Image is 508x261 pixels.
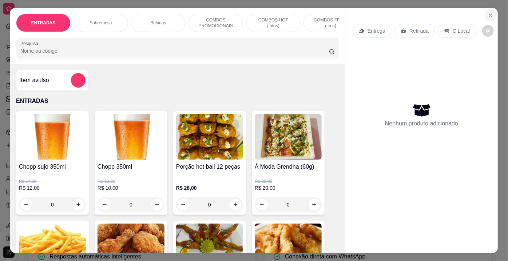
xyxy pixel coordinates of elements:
[255,178,322,184] p: R$ 25,00
[150,20,166,26] p: Bebidas
[20,40,41,47] label: Pesquisa
[20,199,32,210] button: decrease-product-quantity
[16,97,339,105] p: ENTRADAS
[485,9,496,21] button: Close
[195,17,237,29] p: COMBOS PROMOCIONAIS
[19,178,86,184] p: R$ 14,00
[309,199,320,210] button: increase-product-quantity
[73,199,84,210] button: increase-product-quantity
[453,27,470,35] p: C.Local
[90,20,112,26] p: Sobremesa
[99,199,111,210] button: decrease-product-quantity
[98,178,164,184] p: R$ 12,00
[19,184,86,192] p: R$ 12,00
[256,199,268,210] button: decrease-product-quantity
[310,17,352,29] p: COMBOS FRIOS (crus)
[176,162,243,171] h4: Porção hot ball 12 peças
[176,184,243,192] p: R$ 28,00
[385,119,458,128] p: Nenhum produto adicionado
[255,162,322,171] h4: À Moda Grendha (60g)
[19,114,86,160] img: product-image
[368,27,385,35] p: Entrega
[98,184,164,192] p: R$ 10,00
[178,199,189,210] button: decrease-product-quantity
[71,73,86,88] button: add-separate-item
[252,17,294,29] p: COMBOS HOT (fritos)
[31,20,56,26] p: ENTRADAS
[255,114,322,160] img: product-image
[255,184,322,192] p: R$ 20,00
[230,199,242,210] button: increase-product-quantity
[482,25,494,37] button: decrease-product-quantity
[98,114,164,160] img: product-image
[176,114,243,160] img: product-image
[151,199,163,210] button: increase-product-quantity
[98,162,164,171] h4: Chopp 350ml
[20,47,329,55] input: Pesquisa
[409,27,429,35] p: Retirada
[19,162,86,171] h4: Chopp sujo 350ml
[19,76,49,85] h4: Item avulso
